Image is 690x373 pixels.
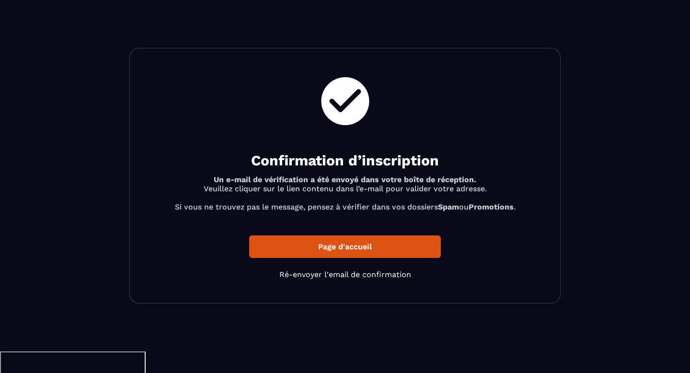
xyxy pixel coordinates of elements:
[214,175,476,184] b: Un e-mail de vérification a été envoyé dans votre boîte de réception.
[249,235,441,258] a: Page d'accueil
[316,72,374,130] img: check
[154,175,536,211] p: Veuillez cliquer sur le lien contenu dans l’e-mail pour valider votre adresse. Si vous ne trouvez...
[438,202,459,211] b: Spam
[469,202,514,211] b: Promotions
[154,151,536,170] h2: Confirmation d’inscription
[279,270,411,279] a: Ré-envoyer l'email de confirmation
